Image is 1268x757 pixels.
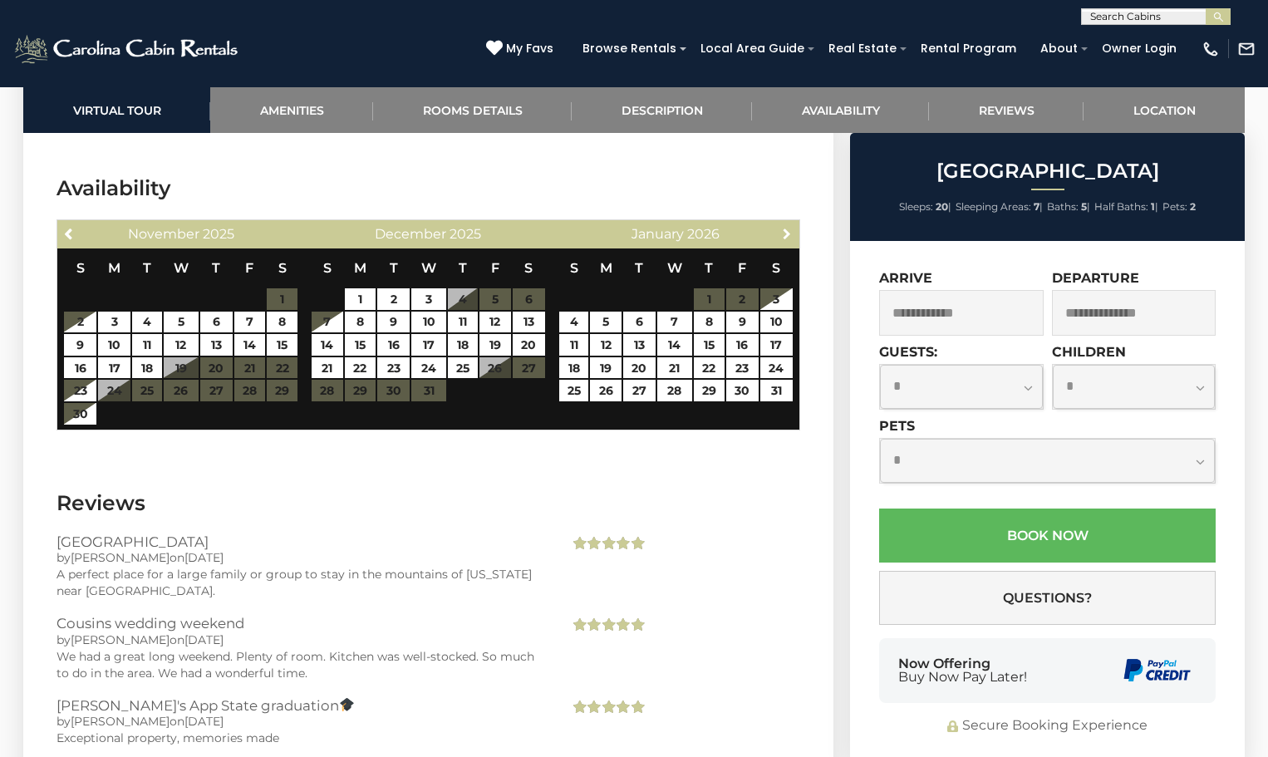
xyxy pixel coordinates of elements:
span: Wednesday [174,260,189,276]
a: 20 [513,334,545,356]
a: 13 [200,334,233,356]
a: 5 [164,312,199,333]
a: 18 [132,357,162,379]
a: 29 [694,380,725,401]
a: 14 [657,334,692,356]
h3: Reviews [57,489,800,518]
a: 23 [726,357,759,379]
div: by on [57,632,544,648]
a: 19 [590,357,621,379]
a: Location [1084,87,1245,133]
img: 🎓 [340,698,354,712]
span: Sunday [76,260,85,276]
span: December [375,226,446,242]
h3: Availability [57,174,800,203]
span: Wednesday [421,260,436,276]
a: 2 [377,288,410,310]
strong: 2 [1190,200,1196,213]
div: by on [57,713,544,730]
span: Half Baths: [1094,200,1148,213]
span: Friday [738,260,746,276]
label: Arrive [879,270,932,286]
span: [PERSON_NAME] [71,632,170,647]
a: 12 [479,312,510,333]
strong: 5 [1081,200,1087,213]
a: 8 [267,312,297,333]
a: 15 [267,334,297,356]
span: [DATE] [184,632,224,647]
a: 27 [623,380,656,401]
a: 5 [590,312,621,333]
a: Owner Login [1094,36,1185,61]
a: 16 [377,334,410,356]
a: 19 [479,334,510,356]
a: Next [777,223,798,243]
strong: 1 [1151,200,1155,213]
a: 3 [760,288,793,310]
a: 14 [234,334,265,356]
span: 2025 [450,226,481,242]
a: Virtual Tour [23,87,210,133]
span: Monday [354,260,366,276]
span: Sunday [323,260,332,276]
button: Book Now [879,509,1216,563]
img: phone-regular-white.png [1202,40,1220,58]
a: 18 [559,357,589,379]
a: 13 [513,312,545,333]
a: 6 [623,312,656,333]
label: Children [1052,344,1126,360]
h2: [GEOGRAPHIC_DATA] [854,160,1241,182]
a: 15 [345,334,376,356]
span: Friday [491,260,499,276]
a: Previous [59,223,80,243]
a: Rental Program [912,36,1025,61]
a: Rooms Details [373,87,572,133]
span: Saturday [278,260,287,276]
span: Next [780,227,794,240]
span: Wednesday [667,260,682,276]
span: Previous [63,227,76,240]
a: 30 [726,380,759,401]
a: 22 [694,357,725,379]
a: Description [572,87,752,133]
span: My Favs [506,40,553,57]
a: 30 [64,403,96,425]
h3: Cousins wedding weekend [57,616,544,631]
li: | [956,196,1043,218]
a: 12 [590,334,621,356]
span: Pets: [1162,200,1187,213]
a: About [1032,36,1086,61]
a: 22 [345,357,376,379]
img: White-1-2.png [12,32,243,66]
a: 28 [657,380,692,401]
a: 9 [726,312,759,333]
a: 6 [200,312,233,333]
a: 10 [98,334,130,356]
span: Baths: [1047,200,1079,213]
a: 20 [623,357,656,379]
span: Thursday [705,260,713,276]
a: 17 [411,334,446,356]
a: 13 [623,334,656,356]
strong: 20 [936,200,948,213]
h3: [PERSON_NAME]'s App State graduation [57,698,544,714]
span: January [632,226,684,242]
a: 4 [559,312,589,333]
a: 10 [760,312,793,333]
span: [DATE] [184,714,224,729]
a: 14 [312,334,342,356]
span: Saturday [772,260,780,276]
span: Thursday [459,260,467,276]
div: Exceptional property, memories made [57,730,544,746]
a: 23 [64,380,96,401]
div: Secure Booking Experience [879,716,1216,735]
button: Questions? [879,571,1216,625]
a: Reviews [929,87,1084,133]
a: 17 [760,334,793,356]
a: 25 [559,380,589,401]
a: 24 [411,357,446,379]
a: 3 [98,312,130,333]
span: Tuesday [635,260,643,276]
a: 8 [694,312,725,333]
a: My Favs [486,40,558,58]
